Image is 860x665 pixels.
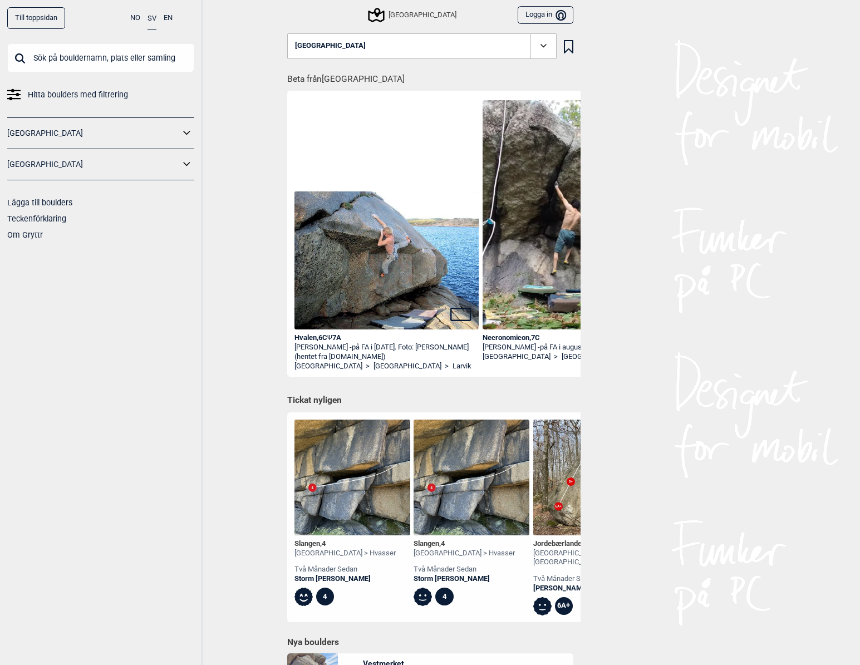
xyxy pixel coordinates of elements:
[453,362,471,371] a: Larvik
[294,333,479,343] div: Hvalen , 6C 7A
[294,343,469,361] p: på FA i [DATE]. Foto: [PERSON_NAME] (hentet fra [DOMAIN_NAME])
[414,539,515,549] div: Slangen ,
[7,214,66,223] a: Teckenförklaring
[287,395,573,407] h1: Tickat nyligen
[483,333,667,343] div: Necronomicon , 7C
[414,565,515,574] div: två månader sedan
[294,549,396,558] div: [GEOGRAPHIC_DATA] > Hvasser
[7,125,180,141] a: [GEOGRAPHIC_DATA]
[287,637,573,648] h1: Nya boulders
[483,343,667,352] div: [PERSON_NAME] -
[148,7,156,30] button: SV
[28,87,128,103] span: Hitta boulders med filtrering
[294,539,396,549] div: Slangen ,
[164,7,173,29] button: EN
[435,588,454,606] div: 4
[441,539,445,548] span: 4
[7,7,65,29] a: Till toppsidan
[414,420,529,535] img: Slangen
[294,191,479,329] img: Benjamin pa Hvalen
[294,565,396,574] div: två månader sedan
[554,352,558,362] span: >
[7,156,180,173] a: [GEOGRAPHIC_DATA]
[414,574,515,584] a: Storm [PERSON_NAME]
[316,588,335,606] div: 4
[533,574,649,584] div: två månader sedan
[366,362,370,371] span: >
[562,352,630,362] a: [GEOGRAPHIC_DATA]
[7,43,194,72] input: Sök på bouldernamn, plats eller samling
[533,549,649,568] div: [GEOGRAPHIC_DATA] > [GEOGRAPHIC_DATA]
[518,6,573,24] button: Logga in
[294,574,396,584] a: Storm [PERSON_NAME]
[483,352,551,362] a: [GEOGRAPHIC_DATA]
[130,7,140,29] button: NO
[370,8,456,22] div: [GEOGRAPHIC_DATA]
[540,343,605,351] span: på FA i augusti 2025.
[7,87,194,103] a: Hitta boulders med filtrering
[287,66,581,86] h1: Beta från [GEOGRAPHIC_DATA]
[533,539,649,549] div: Jordebærlandet , Ψ
[327,333,332,342] span: Ψ
[7,198,72,207] a: Lägga till boulders
[555,597,573,615] div: 6A+
[294,420,410,535] img: Slangen
[414,549,515,558] div: [GEOGRAPHIC_DATA] > Hvasser
[294,362,362,371] a: [GEOGRAPHIC_DATA]
[533,584,649,593] a: [PERSON_NAME]
[295,42,366,50] span: [GEOGRAPHIC_DATA]
[533,420,649,535] img: Jordebaerlandet
[287,33,557,59] button: [GEOGRAPHIC_DATA]
[445,362,449,371] span: >
[7,230,43,239] a: Om Gryttr
[322,539,326,548] span: 4
[294,343,479,362] div: [PERSON_NAME] -
[374,362,441,371] a: [GEOGRAPHIC_DATA]
[483,100,667,329] img: Michelle pa Necronomicon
